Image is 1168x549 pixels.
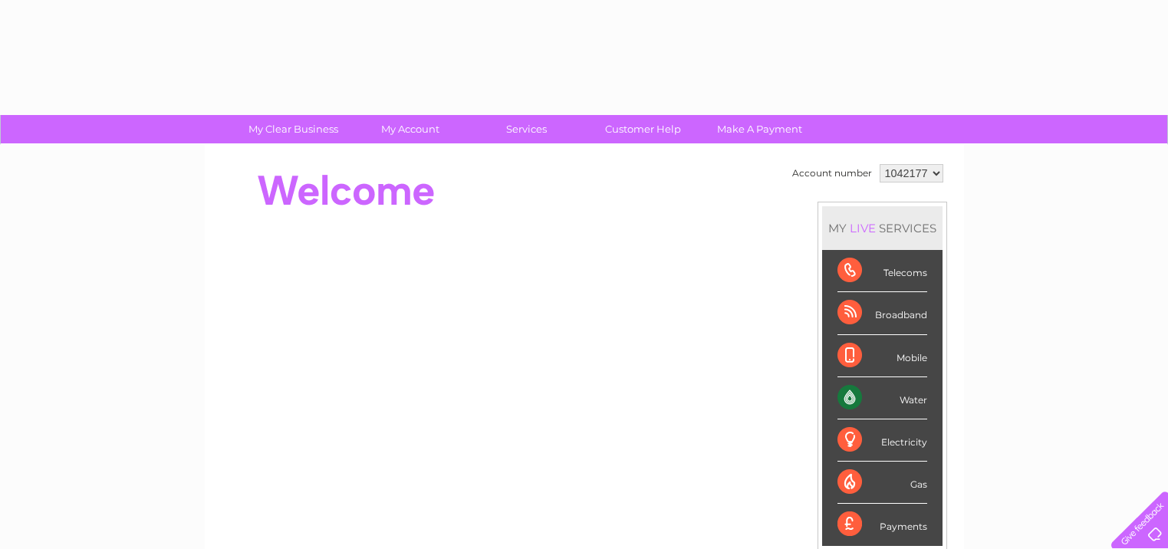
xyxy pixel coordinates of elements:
a: Services [463,115,590,143]
div: Gas [837,462,927,504]
div: Electricity [837,419,927,462]
div: Broadband [837,292,927,334]
div: Water [837,377,927,419]
div: LIVE [847,221,879,235]
a: My Account [347,115,473,143]
div: MY SERVICES [822,206,943,250]
div: Telecoms [837,250,927,292]
a: Customer Help [580,115,706,143]
a: Make A Payment [696,115,823,143]
td: Account number [788,160,876,186]
div: Mobile [837,335,927,377]
a: My Clear Business [230,115,357,143]
div: Payments [837,504,927,545]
